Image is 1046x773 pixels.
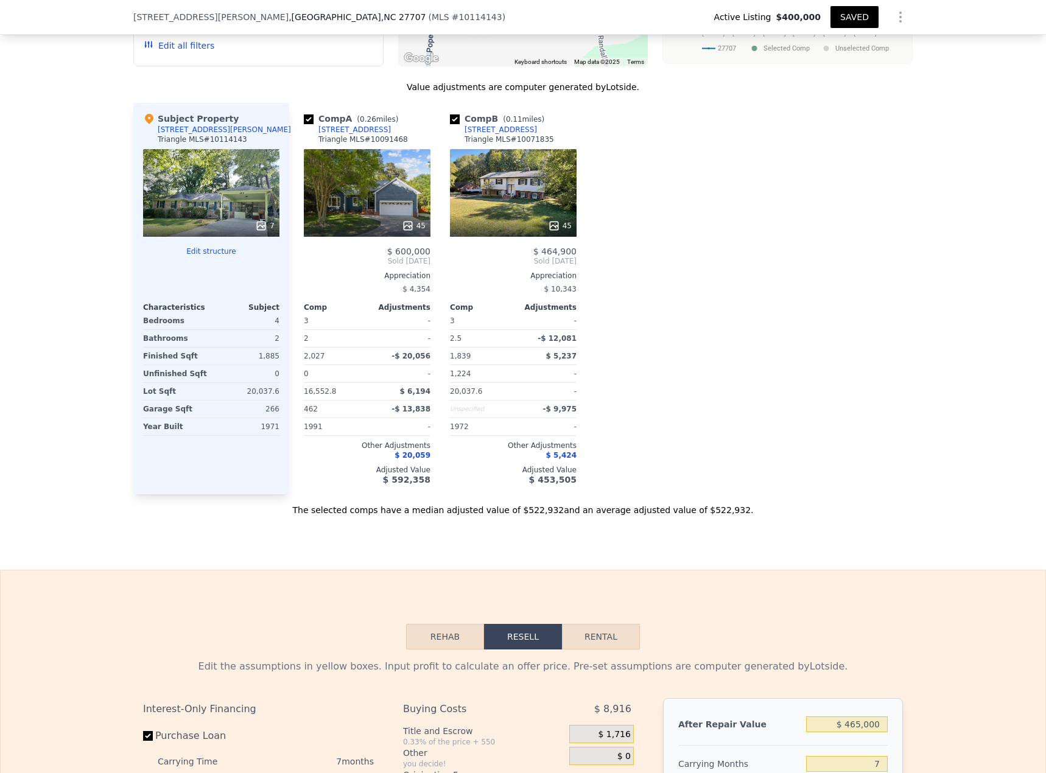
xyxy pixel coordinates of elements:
[214,383,279,400] div: 20,037.6
[830,6,879,28] button: SAVED
[304,387,336,396] span: 16,552.8
[627,58,644,65] a: Terms (opens in new tab)
[143,312,209,329] div: Bedrooms
[452,12,502,22] span: # 10114143
[304,441,430,450] div: Other Adjustments
[428,11,505,23] div: ( )
[143,698,374,720] div: Interest-Only Financing
[304,465,430,475] div: Adjusted Value
[450,303,513,312] div: Comp
[516,383,577,400] div: -
[158,135,247,144] div: Triangle MLS # 10114143
[546,451,577,460] span: $ 5,424
[548,220,572,232] div: 45
[450,113,549,125] div: Comp B
[432,12,449,22] span: MLS
[391,405,430,413] span: -$ 13,838
[465,135,554,144] div: Triangle MLS # 10071835
[763,28,786,37] text: [DATE]
[391,352,430,360] span: -$ 20,056
[158,125,291,135] div: [STREET_ADDRESS][PERSON_NAME]
[450,352,471,360] span: 1,839
[538,334,577,343] span: -$ 12,081
[450,330,511,347] div: 2.5
[506,115,522,124] span: 0.11
[546,352,577,360] span: $ 5,237
[143,731,153,741] input: Purchase Loan
[450,317,455,325] span: 3
[360,115,376,124] span: 0.26
[133,81,913,93] div: Value adjustments are computer generated by Lotside .
[143,400,209,418] div: Garage Sqft
[381,12,426,22] span: , NC 27707
[450,441,577,450] div: Other Adjustments
[854,28,877,37] text: [DATE]
[403,698,539,720] div: Buying Costs
[143,330,209,347] div: Bathrooms
[304,418,365,435] div: 1991
[370,330,430,347] div: -
[370,418,430,435] div: -
[143,365,209,382] div: Unfinished Sqft
[562,624,640,649] button: Rental
[516,365,577,382] div: -
[367,303,430,312] div: Adjustments
[888,5,913,29] button: Show Options
[793,28,816,37] text: [DATE]
[484,624,562,649] button: Resell
[143,247,279,256] button: Edit structure
[544,285,577,293] span: $ 10,343
[403,747,564,759] div: Other
[516,312,577,329] div: -
[304,317,309,325] span: 3
[543,405,577,413] span: -$ 9,975
[143,348,209,365] div: Finished Sqft
[214,400,279,418] div: 266
[318,125,391,135] div: [STREET_ADDRESS]
[304,352,325,360] span: 2,027
[370,365,430,382] div: -
[395,451,430,460] span: $ 20,059
[401,51,441,66] img: Google
[450,369,471,378] span: 1,224
[304,369,309,378] span: 0
[143,725,279,747] label: Purchase Loan
[450,465,577,475] div: Adjusted Value
[304,405,318,413] span: 462
[304,271,430,281] div: Appreciation
[718,44,736,52] text: 27707
[143,418,209,435] div: Year Built
[513,303,577,312] div: Adjustments
[402,285,430,293] span: $ 4,354
[763,44,810,52] text: Selected Comp
[133,11,289,23] span: [STREET_ADDRESS][PERSON_NAME]
[352,115,403,124] span: ( miles)
[214,348,279,365] div: 1,885
[450,125,537,135] a: [STREET_ADDRESS]
[289,11,426,23] span: , [GEOGRAPHIC_DATA]
[403,737,564,747] div: 0.33% of the price + 550
[823,28,846,37] text: [DATE]
[450,400,511,418] div: Unspecified
[211,303,279,312] div: Subject
[400,387,430,396] span: $ 6,194
[158,752,237,771] div: Carrying Time
[678,713,801,735] div: After Repair Value
[401,51,441,66] a: Open this area in Google Maps (opens a new window)
[387,247,430,256] span: $ 600,000
[304,256,430,266] span: Sold [DATE]
[514,58,567,66] button: Keyboard shortcuts
[598,729,630,740] span: $ 1,716
[835,44,889,52] text: Unselected Comp
[144,40,214,52] button: Edit all filters
[370,312,430,329] div: -
[143,303,211,312] div: Characteristics
[143,383,209,400] div: Lot Sqft
[214,330,279,347] div: 2
[242,752,374,771] div: 7 months
[214,365,279,382] div: 0
[533,247,577,256] span: $ 464,900
[383,475,430,484] span: $ 592,358
[529,475,577,484] span: $ 453,505
[304,330,365,347] div: 2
